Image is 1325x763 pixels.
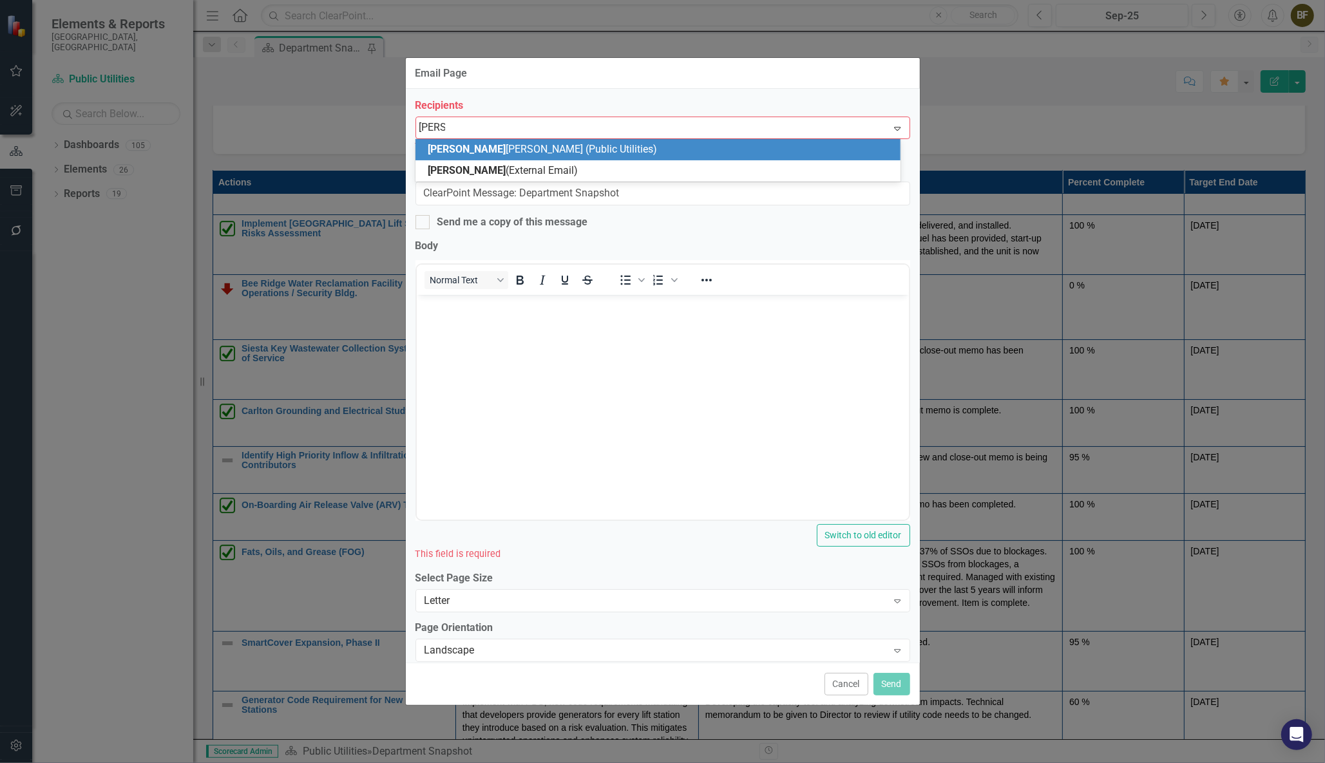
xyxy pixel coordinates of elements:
div: Open Intercom Messenger [1281,719,1312,750]
label: Page Orientation [415,621,910,636]
button: Block Normal Text [424,271,508,289]
iframe: Rich Text Area [417,295,909,520]
button: Send [873,673,910,695]
label: Select Page Size [415,571,910,586]
button: Strikethrough [576,271,598,289]
div: Landscape [424,643,888,657]
button: Underline [553,271,575,289]
button: Bold [508,271,530,289]
div: Letter [424,593,888,608]
div: Numbered list [647,271,679,289]
label: Recipients [415,99,910,113]
button: Switch to old editor [817,524,910,547]
span: [PERSON_NAME] [428,143,506,155]
div: Send me a copy of this message [437,215,588,230]
span: (External Email) [428,164,578,176]
button: Italic [531,271,553,289]
div: This field is required [415,547,910,561]
span: [PERSON_NAME] (Public Utilities) [428,143,658,155]
div: Bullet list [614,271,646,289]
span: Normal Text [430,275,493,285]
span: [PERSON_NAME] [428,164,506,176]
button: Cancel [825,673,868,695]
div: Email Page [415,68,468,79]
label: Body [415,239,910,254]
button: Reveal or hide additional toolbar items [695,271,717,289]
